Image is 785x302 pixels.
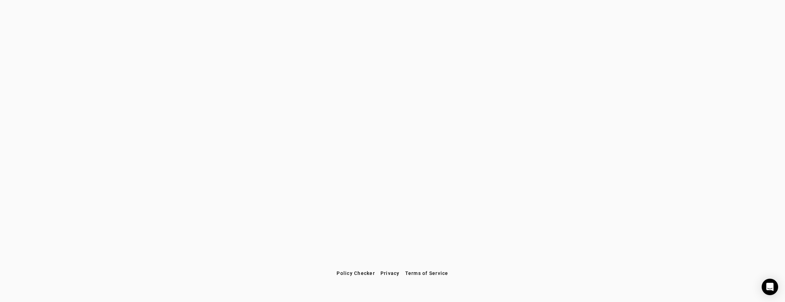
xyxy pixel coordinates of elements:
[405,270,448,276] span: Terms of Service
[762,279,778,295] div: Open Intercom Messenger
[334,267,378,279] button: Policy Checker
[337,270,375,276] span: Policy Checker
[402,267,451,279] button: Terms of Service
[378,267,402,279] button: Privacy
[380,270,400,276] span: Privacy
